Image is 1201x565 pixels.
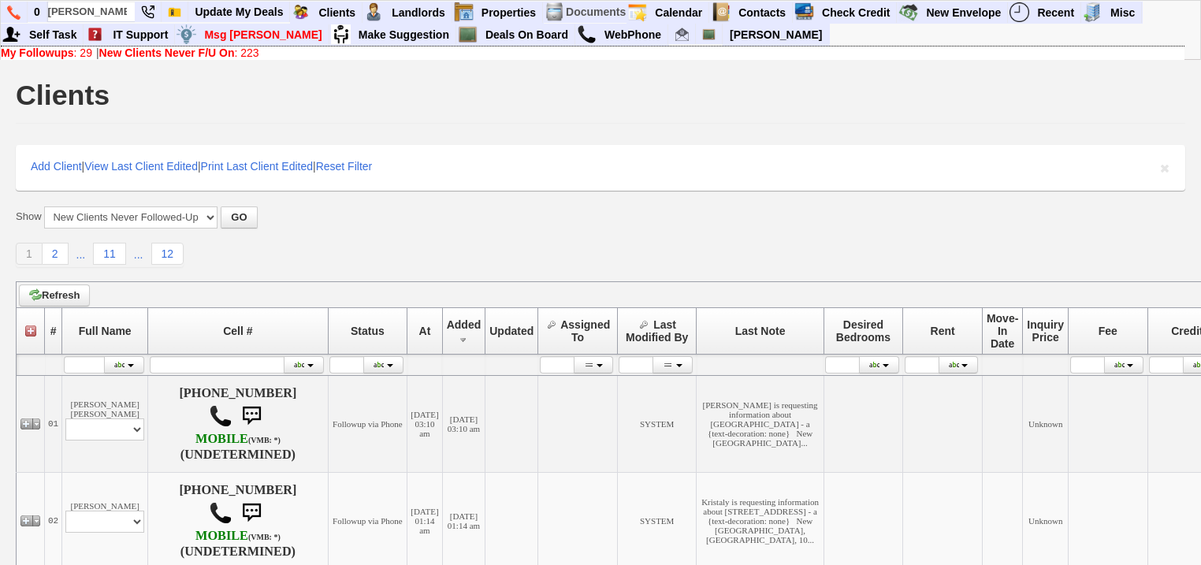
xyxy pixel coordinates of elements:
[1027,318,1064,344] span: Inquiry Price
[126,244,151,265] a: ...
[198,24,329,45] a: Msg [PERSON_NAME]
[195,529,248,543] font: MOBILE
[1,46,74,59] b: My Followups
[447,318,482,331] span: Added
[195,432,281,446] b: Verizon Wireless
[209,501,232,525] img: call.png
[419,325,431,337] span: At
[177,24,196,44] img: money.png
[16,243,43,265] a: 1
[316,160,373,173] a: Reset Filter
[458,24,478,44] img: chalkboard.png
[364,2,384,22] img: landlord.png
[560,318,610,344] span: Assigned To
[577,24,597,44] img: call.png
[141,6,154,19] img: phone22.png
[99,46,235,59] b: New Clients Never F/U On
[702,28,716,41] img: chalkboard.png
[545,2,564,22] img: docs.png
[221,206,257,229] button: GO
[236,497,267,529] img: sms.png
[732,2,793,23] a: Contacts
[23,24,84,45] a: Self Task
[328,375,407,472] td: Followup via Phone
[711,2,731,22] img: contact.png
[565,2,627,23] td: Documents
[794,2,814,22] img: creditreport.png
[385,2,452,23] a: Landlords
[168,6,181,19] img: Bookmark.png
[1104,2,1142,23] a: Misc
[45,307,62,354] th: #
[19,284,90,307] a: Refresh
[352,24,456,45] a: Make Suggestion
[195,432,248,446] font: MOBILE
[1099,325,1117,337] span: Fee
[735,325,786,337] span: Last Note
[1,46,92,59] a: My Followups: 29
[291,2,310,22] img: clients.png
[93,243,126,265] a: 11
[475,2,543,23] a: Properties
[1010,2,1029,22] img: recent.png
[7,6,20,20] img: phone.png
[188,2,290,22] a: Update My Deals
[79,325,132,337] span: Full Name
[479,24,575,45] a: Deals On Board
[627,2,647,22] img: appt_icon.png
[489,325,534,337] span: Updated
[31,160,82,173] a: Add Client
[2,24,21,44] img: myadd.png
[697,375,824,472] td: [PERSON_NAME] is requesting information about [GEOGRAPHIC_DATA] - a {text-decoration: none} New [...
[48,2,135,21] input: Quick Search
[454,2,474,22] img: properties.png
[99,46,259,59] a: New Clients Never F/U On: 223
[407,375,442,472] td: [DATE] 03:10 am
[675,28,689,41] img: Renata@HomeSweetHomeProperties.com
[209,404,232,428] img: call.png
[816,2,897,23] a: Check Credit
[1023,375,1069,472] td: Unknown
[920,2,1008,23] a: New Envelope
[151,243,184,265] a: 12
[836,318,891,344] span: Desired Bedrooms
[723,24,828,45] a: [PERSON_NAME]
[62,375,148,472] td: [PERSON_NAME] [PERSON_NAME]
[85,24,105,44] img: help2.png
[649,2,709,23] a: Calendar
[151,483,324,559] h4: [PHONE_NUMBER] (UNDETERMINED)
[151,386,324,462] h4: [PHONE_NUMBER] (UNDETERMINED)
[248,436,281,444] font: (VMB: *)
[248,533,281,541] font: (VMB: *)
[195,529,281,543] b: Verizon Wireless
[931,325,955,337] span: Rent
[598,24,668,45] a: WebPhone
[204,28,322,41] font: Msg [PERSON_NAME]
[16,210,42,224] label: Show
[626,318,688,344] span: Last Modified By
[442,375,485,472] td: [DATE] 03:10 am
[1083,2,1102,22] img: officebldg.png
[28,2,47,22] a: 0
[43,243,69,265] a: 2
[45,375,62,472] td: 01
[236,400,267,432] img: sms.png
[16,145,1185,191] div: | | |
[223,325,252,337] span: Cell #
[201,160,313,173] a: Print Last Client Edited
[617,375,697,472] td: SYSTEM
[351,325,385,337] span: Status
[312,2,363,23] a: Clients
[898,2,918,22] img: gmoney.png
[106,24,175,45] a: IT Support
[1,46,1184,59] div: |
[987,312,1018,350] span: Move-In Date
[69,244,94,265] a: ...
[1031,2,1081,23] a: Recent
[331,24,351,44] img: su2.jpg
[16,81,110,110] h1: Clients
[84,160,198,173] a: View Last Client Edited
